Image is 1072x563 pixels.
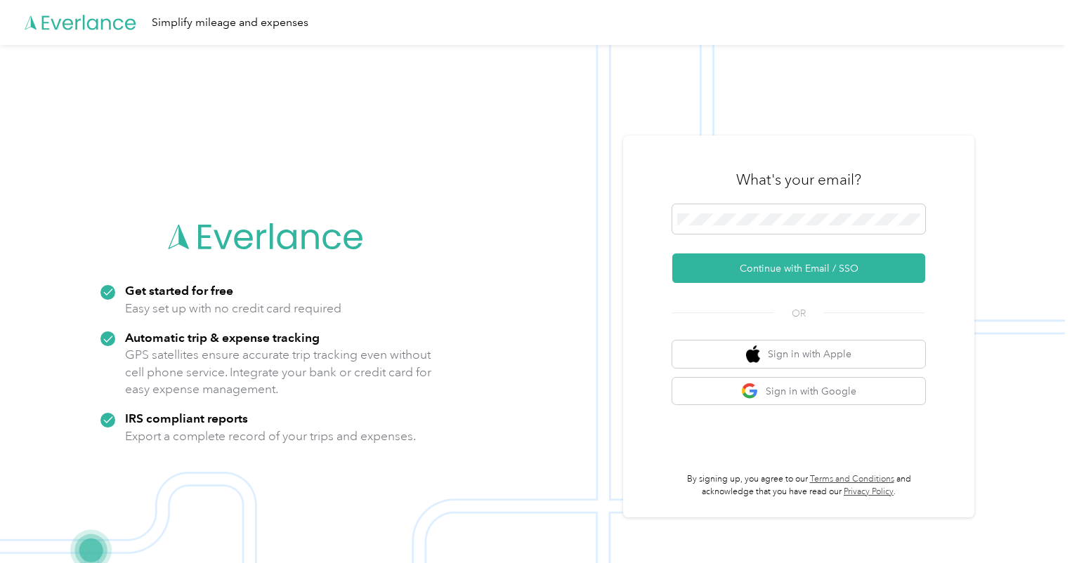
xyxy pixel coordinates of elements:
[125,346,432,398] p: GPS satellites ensure accurate trip tracking even without cell phone service. Integrate your bank...
[741,383,759,400] img: google logo
[125,330,320,345] strong: Automatic trip & expense tracking
[125,411,248,425] strong: IRS compliant reports
[810,474,894,484] a: Terms and Conditions
[125,428,416,445] p: Export a complete record of your trips and expenses.
[152,14,308,32] div: Simplify mileage and expenses
[672,253,925,283] button: Continue with Email / SSO
[844,486,894,497] a: Privacy Policy
[774,306,823,321] span: OR
[672,340,925,368] button: apple logoSign in with Apple
[672,378,925,405] button: google logoSign in with Google
[746,345,760,363] img: apple logo
[672,473,925,498] p: By signing up, you agree to our and acknowledge that you have read our .
[125,300,341,317] p: Easy set up with no credit card required
[125,283,233,298] strong: Get started for free
[736,170,861,190] h3: What's your email?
